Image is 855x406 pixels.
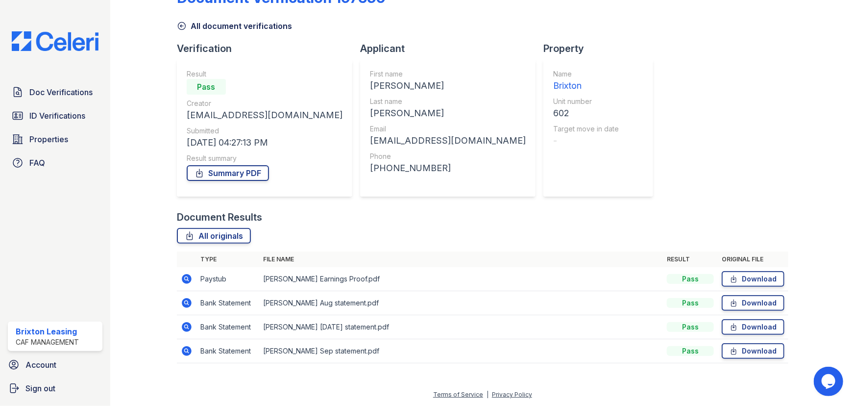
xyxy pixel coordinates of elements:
div: | [487,391,489,398]
a: Summary PDF [187,165,269,181]
a: Download [722,295,784,311]
td: [PERSON_NAME] Aug statement.pdf [259,291,663,315]
a: Download [722,271,784,287]
td: Bank Statement [196,339,259,363]
div: Pass [187,79,226,95]
a: Terms of Service [433,391,483,398]
a: ID Verifications [8,106,102,126]
div: Pass [667,298,714,308]
td: Bank Statement [196,315,259,339]
div: Name [553,69,619,79]
div: [PERSON_NAME] [370,79,526,93]
div: Pass [667,274,714,284]
div: CAF Management [16,337,79,347]
span: Doc Verifications [29,86,93,98]
iframe: chat widget [814,367,845,396]
span: Sign out [25,382,55,394]
div: Submitted [187,126,342,136]
a: Name Brixton [553,69,619,93]
div: Last name [370,97,526,106]
td: Bank Statement [196,291,259,315]
div: [EMAIL_ADDRESS][DOMAIN_NAME] [370,134,526,148]
a: All document verifications [177,20,292,32]
th: Original file [718,252,788,267]
div: Email [370,124,526,134]
span: Properties [29,133,68,145]
div: Brixton Leasing [16,326,79,337]
th: File name [259,252,663,267]
div: Pass [667,346,714,356]
div: Result summary [187,153,342,163]
span: ID Verifications [29,110,85,122]
div: [EMAIL_ADDRESS][DOMAIN_NAME] [187,108,342,122]
img: CE_Logo_Blue-a8612792a0a2168367f1c8372b55b34899dd931a85d93a1a3d3e32e68fde9ad4.png [4,31,106,51]
div: Result [187,69,342,79]
a: FAQ [8,153,102,173]
a: Download [722,343,784,359]
th: Result [663,252,718,267]
span: FAQ [29,157,45,169]
a: Privacy Policy [492,391,532,398]
td: [PERSON_NAME] Sep statement.pdf [259,339,663,363]
a: Properties [8,129,102,149]
div: Target move in date [553,124,619,134]
div: Applicant [360,42,543,55]
div: Unit number [553,97,619,106]
div: [DATE] 04:27:13 PM [187,136,342,150]
a: Download [722,319,784,335]
a: Sign out [4,379,106,398]
div: Property [543,42,661,55]
div: Verification [177,42,360,55]
div: First name [370,69,526,79]
div: Pass [667,322,714,332]
td: [PERSON_NAME] Earnings Proof.pdf [259,267,663,291]
span: Account [25,359,56,371]
div: Phone [370,152,526,161]
div: [PERSON_NAME] [370,106,526,120]
div: Creator [187,99,342,108]
div: Brixton [553,79,619,93]
a: All originals [177,228,251,244]
a: Account [4,355,106,375]
div: [PHONE_NUMBER] [370,161,526,175]
div: - [553,134,619,148]
div: Document Results [177,210,262,224]
td: Paystub [196,267,259,291]
a: Doc Verifications [8,82,102,102]
div: 602 [553,106,619,120]
td: [PERSON_NAME] [DATE] statement.pdf [259,315,663,339]
th: Type [196,252,259,267]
